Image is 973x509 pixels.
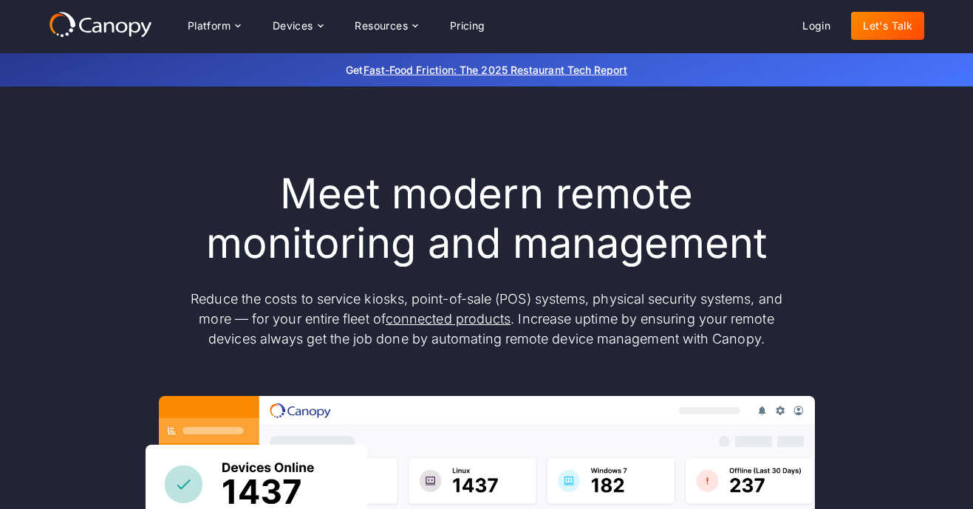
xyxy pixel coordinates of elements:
[791,12,842,40] a: Login
[125,62,849,78] p: Get
[273,21,313,31] div: Devices
[438,12,497,40] a: Pricing
[386,311,511,327] a: connected products
[177,289,797,349] p: Reduce the costs to service kiosks, point-of-sale (POS) systems, physical security systems, and m...
[355,21,408,31] div: Resources
[363,64,627,76] a: Fast-Food Friction: The 2025 Restaurant Tech Report
[176,11,252,41] div: Platform
[188,21,231,31] div: Platform
[343,11,429,41] div: Resources
[261,11,335,41] div: Devices
[177,169,797,268] h1: Meet modern remote monitoring and management
[851,12,924,40] a: Let's Talk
